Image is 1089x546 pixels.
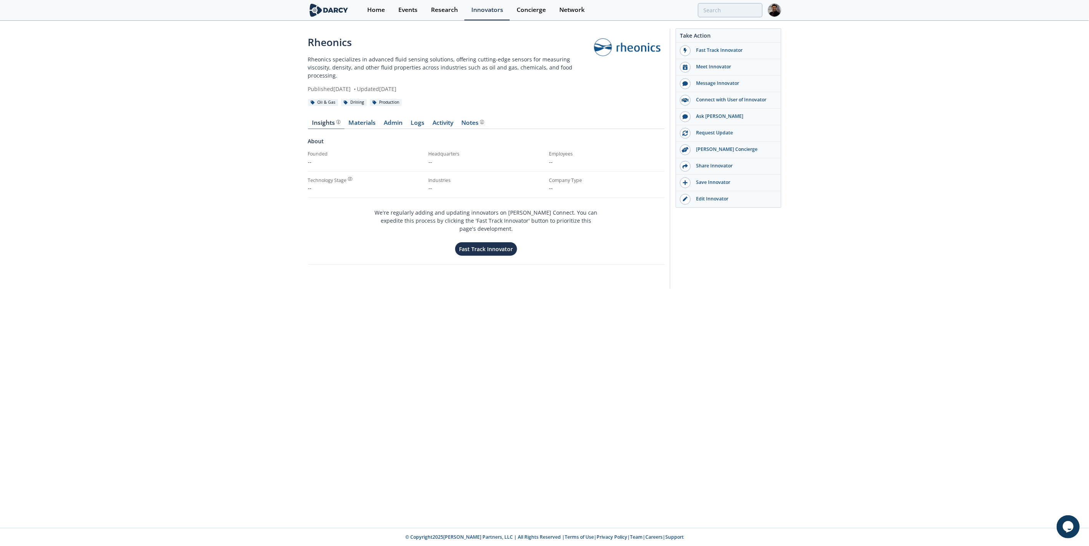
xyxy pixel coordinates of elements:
[429,177,544,184] div: Industries
[308,85,590,93] div: Published [DATE] Updated [DATE]
[367,7,385,13] div: Home
[308,3,350,17] img: logo-wide.svg
[549,177,665,184] div: Company Type
[429,120,457,129] a: Activity
[768,3,781,17] img: Profile
[353,85,357,93] span: •
[597,534,627,540] a: Privacy Policy
[380,120,407,129] a: Admin
[407,120,429,129] a: Logs
[645,534,663,540] a: Careers
[308,151,423,157] div: Founded
[549,151,665,157] div: Employees
[691,129,777,136] div: Request Update
[308,35,590,50] div: Rheonics
[308,55,590,79] p: Rheonics specializes in advanced fluid sensing solutions, offering cutting-edge sensors for measu...
[559,7,585,13] div: Network
[549,184,665,192] p: --
[308,177,347,184] div: Technology Stage
[429,158,544,166] p: --
[345,120,380,129] a: Materials
[676,31,781,43] div: Take Action
[691,179,777,186] div: Save Innovator
[455,242,517,256] button: Fast Track Innovator
[461,120,484,126] div: Notes
[398,7,418,13] div: Events
[517,7,546,13] div: Concierge
[665,534,684,540] a: Support
[308,158,423,166] p: --
[457,120,488,129] a: Notes
[312,120,340,126] div: Insights
[336,120,341,124] img: information.svg
[691,162,777,169] div: Share Innovator
[348,177,352,181] img: information.svg
[691,47,777,54] div: Fast Track Innovator
[691,80,777,87] div: Message Innovator
[565,534,594,540] a: Terms of Use
[341,99,367,106] div: Drilling
[260,534,829,541] p: © Copyright 2025 [PERSON_NAME] Partners, LLC | All Rights Reserved | | | | |
[308,99,338,106] div: Oil & Gas
[676,175,781,191] button: Save Innovator
[480,120,484,124] img: information.svg
[549,158,665,166] p: --
[676,191,781,207] a: Edit Innovator
[429,184,544,192] p: --
[429,151,544,157] div: Headquarters
[1057,515,1081,538] iframe: chat widget
[308,184,423,192] div: --
[691,63,777,70] div: Meet Innovator
[308,137,665,151] div: About
[373,203,599,256] div: We're regularly adding and updating innovators on [PERSON_NAME] Connect. You can expedite this pr...
[630,534,643,540] a: Team
[431,7,458,13] div: Research
[691,195,777,202] div: Edit Innovator
[308,120,345,129] a: Insights
[691,113,777,120] div: Ask [PERSON_NAME]
[691,146,777,153] div: [PERSON_NAME] Concierge
[471,7,503,13] div: Innovators
[691,96,777,103] div: Connect with User of Innovator
[370,99,402,106] div: Production
[698,3,762,17] input: Advanced Search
